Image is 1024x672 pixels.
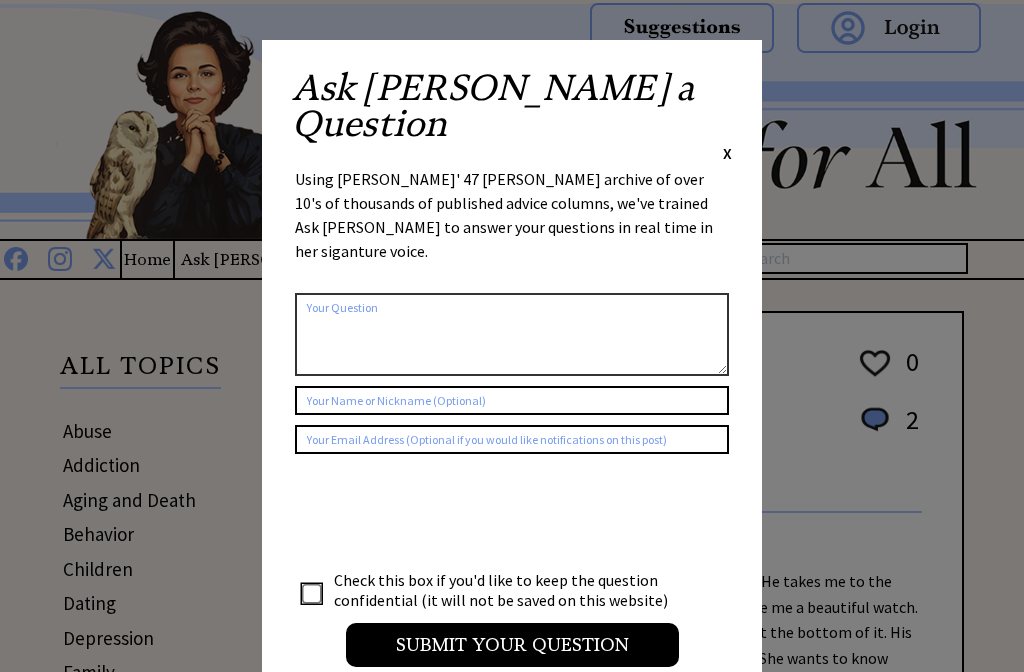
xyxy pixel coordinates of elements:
[295,474,599,552] iframe: reCAPTCHA
[295,167,729,283] div: Using [PERSON_NAME]' 47 [PERSON_NAME] archive of over 10's of thousands of published advice colum...
[333,569,687,611] td: Check this box if you'd like to keep the question confidential (it will not be saved on this webs...
[292,70,732,142] h2: Ask [PERSON_NAME] a Question
[295,425,729,454] input: Your Email Address (Optional if you would like notifications on this post)
[295,386,729,415] input: Your Name or Nickname (Optional)
[723,143,732,163] span: X
[346,623,679,667] input: Submit your Question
